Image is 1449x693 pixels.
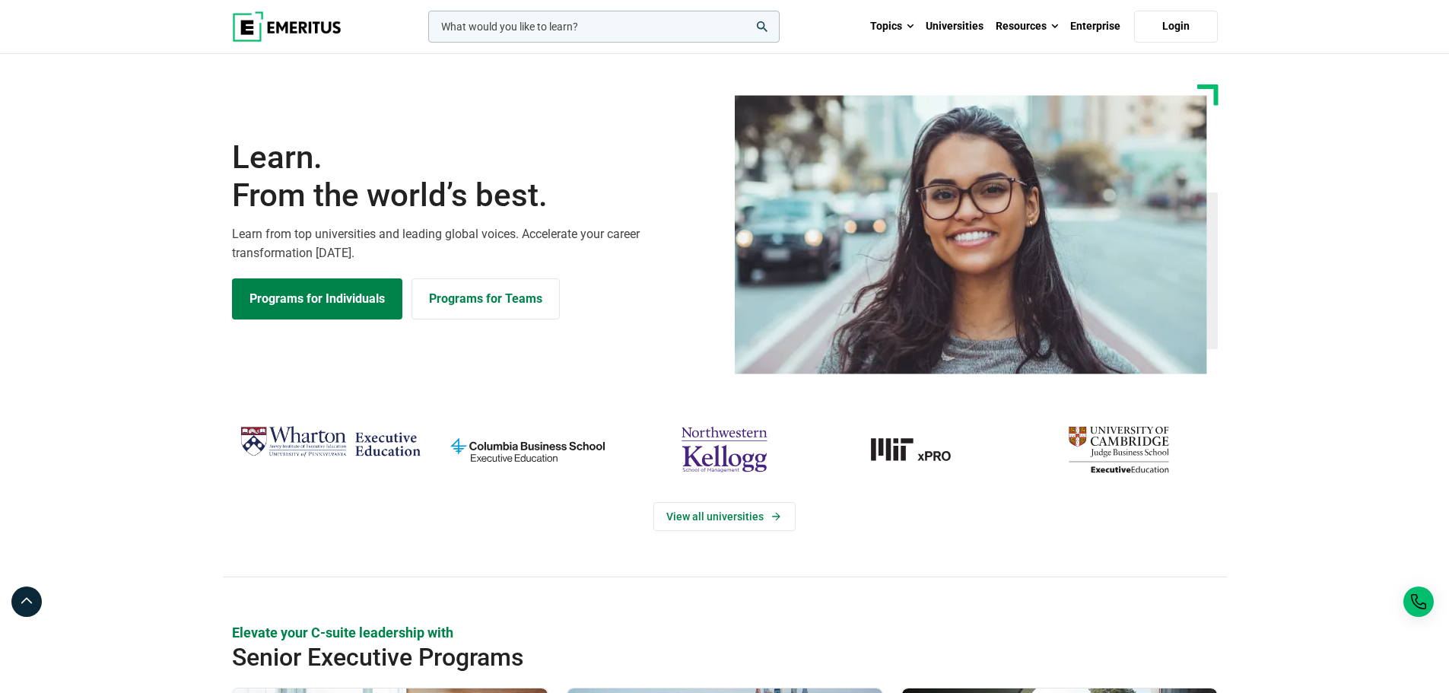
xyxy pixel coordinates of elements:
[1134,11,1218,43] a: Login
[1028,420,1209,479] img: cambridge-judge-business-school
[634,420,815,479] img: northwestern-kellogg
[437,420,618,479] img: columbia-business-school
[232,623,1218,642] p: Elevate your C-suite leadership with
[735,95,1207,374] img: Learn from the world's best
[232,138,716,215] h1: Learn.
[412,278,560,319] a: Explore for Business
[653,502,796,531] a: View Universities
[831,420,1012,479] img: MIT xPRO
[232,224,716,263] p: Learn from top universities and leading global voices. Accelerate your career transformation [DATE].
[232,278,402,319] a: Explore Programs
[232,176,716,215] span: From the world’s best.
[232,642,1119,672] h2: Senior Executive Programs
[831,420,1012,479] a: MIT-xPRO
[428,11,780,43] input: woocommerce-product-search-field-0
[240,420,421,465] img: Wharton Executive Education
